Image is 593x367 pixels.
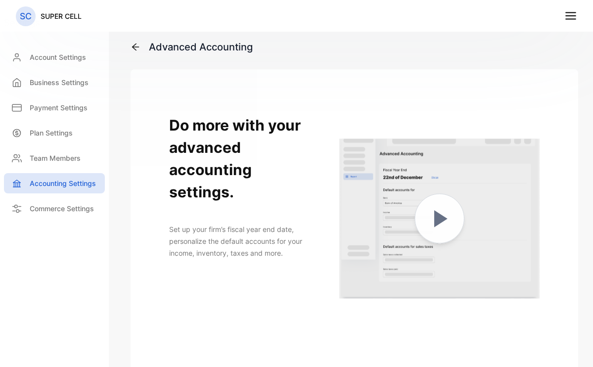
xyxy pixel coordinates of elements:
[169,114,319,203] h1: Do more with your advanced accounting settings.
[30,52,86,62] p: Account Settings
[339,118,540,319] img: Advanced Accounting gating
[4,198,105,219] a: Commerce Settings
[339,118,540,321] a: Advanced Accounting gating
[30,77,89,88] p: Business Settings
[41,11,82,21] p: SUPER CELL
[30,102,88,113] p: Payment Settings
[169,225,302,257] span: Set up your firm’s fiscal year end date, personalize the default accounts for your income, invent...
[149,40,253,54] div: Advanced Accounting
[4,148,105,168] a: Team Members
[30,203,94,214] p: Commerce Settings
[4,97,105,118] a: Payment Settings
[4,72,105,92] a: Business Settings
[4,47,105,67] a: Account Settings
[30,153,81,163] p: Team Members
[30,128,73,138] p: Plan Settings
[4,173,105,193] a: Accounting Settings
[30,178,96,188] p: Accounting Settings
[20,10,32,23] p: SC
[4,123,105,143] a: Plan Settings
